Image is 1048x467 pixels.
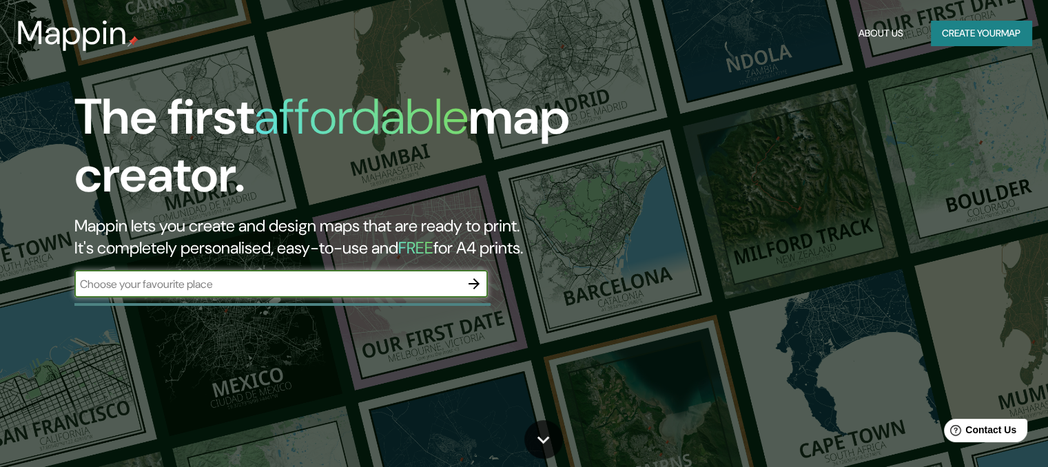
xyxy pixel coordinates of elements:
[74,276,460,292] input: Choose your favourite place
[74,88,599,215] h1: The first map creator.
[17,14,127,52] h3: Mappin
[931,21,1031,46] button: Create yourmap
[74,215,599,259] h2: Mappin lets you create and design maps that are ready to print. It's completely personalised, eas...
[925,413,1033,452] iframe: Help widget launcher
[853,21,909,46] button: About Us
[127,36,138,47] img: mappin-pin
[254,85,469,149] h1: affordable
[398,237,433,258] h5: FREE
